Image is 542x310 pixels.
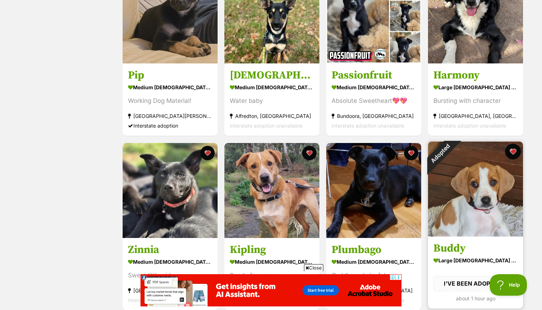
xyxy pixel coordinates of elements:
[128,121,212,131] div: Interstate adoption
[490,274,528,296] iframe: Help Scout Beacon - Open
[128,82,212,93] div: medium [DEMOGRAPHIC_DATA] Dog
[224,63,319,136] a: [DEMOGRAPHIC_DATA] medium [DEMOGRAPHIC_DATA] Dog Water baby Alfredton, [GEOGRAPHIC_DATA] Intersta...
[433,255,518,266] div: large [DEMOGRAPHIC_DATA] Dog
[128,96,212,106] div: Working Dog Material!
[505,144,521,159] button: favourite
[428,142,523,237] img: Buddy
[332,111,416,121] div: Bundoora, [GEOGRAPHIC_DATA]
[332,257,416,267] div: medium [DEMOGRAPHIC_DATA] Dog
[433,69,518,82] h3: Harmony
[230,243,314,257] h3: Kipling
[428,236,523,308] a: Buddy large [DEMOGRAPHIC_DATA] Dog I'VE BEEN ADOPTED about 1 hour ago favourite
[128,257,212,267] div: medium [DEMOGRAPHIC_DATA] Dog
[230,123,303,129] span: Interstate adoption unavailable
[433,96,518,106] div: Bursting with character
[419,132,461,175] div: Adopted
[433,111,518,121] div: [GEOGRAPHIC_DATA], [GEOGRAPHIC_DATA]
[332,96,416,106] div: Absolute Sweetheart💖💖
[230,111,314,121] div: Alfredton, [GEOGRAPHIC_DATA]
[332,123,404,129] span: Interstate adoption unavailable
[128,111,212,121] div: [GEOGRAPHIC_DATA][PERSON_NAME][GEOGRAPHIC_DATA]
[230,96,314,106] div: Water baby
[326,63,421,136] a: Passionfruit medium [DEMOGRAPHIC_DATA] Dog Absolute Sweetheart💖💖 Bundoora, [GEOGRAPHIC_DATA] Inte...
[428,231,523,238] a: Adopted
[433,294,518,303] div: about 1 hour ago
[200,146,215,160] button: favourite
[224,143,319,238] img: Kipling
[332,69,416,82] h3: Passionfruit
[230,69,314,82] h3: [DEMOGRAPHIC_DATA]
[404,146,418,160] button: favourite
[128,243,212,257] h3: Zinnia
[141,274,401,306] iframe: Advertisement
[230,82,314,93] div: medium [DEMOGRAPHIC_DATA] Dog
[304,264,323,271] span: Close
[433,82,518,93] div: large [DEMOGRAPHIC_DATA] Dog
[128,271,212,280] div: Sweet little girl
[332,243,416,257] h3: Plumbago
[302,146,317,160] button: favourite
[326,143,421,238] img: Plumbago
[128,69,212,82] h3: Pip
[433,123,506,129] span: Interstate adoption unavailable
[428,63,523,136] a: Harmony large [DEMOGRAPHIC_DATA] Dog Bursting with character [GEOGRAPHIC_DATA], [GEOGRAPHIC_DATA]...
[332,82,416,93] div: medium [DEMOGRAPHIC_DATA] Dog
[128,286,212,295] div: [GEOGRAPHIC_DATA][PERSON_NAME][GEOGRAPHIC_DATA]
[128,297,201,303] span: Interstate adoption unavailable
[433,242,518,255] h3: Buddy
[123,143,218,238] img: Zinnia
[123,63,218,136] a: Pip medium [DEMOGRAPHIC_DATA] Dog Working Dog Material! [GEOGRAPHIC_DATA][PERSON_NAME][GEOGRAPHIC...
[230,257,314,267] div: medium [DEMOGRAPHIC_DATA] Dog
[433,276,518,291] div: I'VE BEEN ADOPTED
